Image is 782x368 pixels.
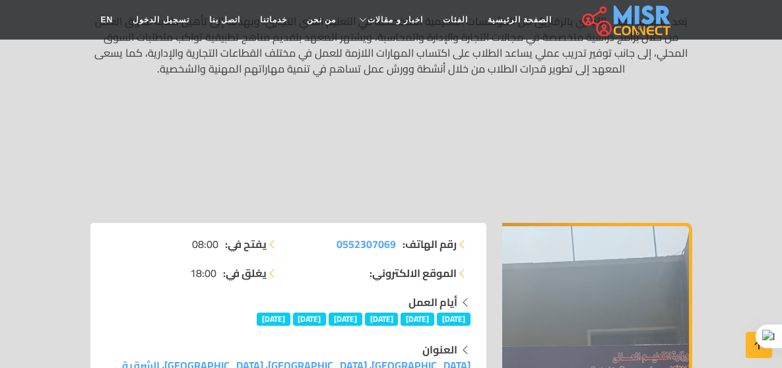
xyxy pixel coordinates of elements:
[257,313,290,326] span: [DATE]
[408,292,457,312] strong: أيام العمل
[223,265,267,281] strong: يغلق في:
[401,313,434,326] span: [DATE]
[370,265,457,281] strong: الموقع الالكتروني:
[123,7,199,32] a: تسجيل الدخول
[337,234,396,254] span: 0552307069
[297,7,346,32] a: من نحن
[90,13,692,203] p: يُعد المعهد الفني التجاري بالزقازيق من المؤسسات التعليمية المتخصصة في التعليم الفني التجاري، ويهد...
[337,236,396,252] a: 0552307069
[225,236,267,252] strong: يفتح في:
[346,7,433,32] a: اخبار و مقالات
[250,7,297,32] a: خدماتنا
[293,313,327,326] span: [DATE]
[433,7,478,32] a: الفئات
[192,236,218,252] span: 08:00
[199,7,250,32] a: اتصل بنا
[582,3,670,36] img: main.misr_connect
[365,313,399,326] span: [DATE]
[437,313,471,326] span: [DATE]
[190,265,216,281] span: 18:00
[368,14,423,26] span: اخبار و مقالات
[91,7,123,32] a: EN
[422,340,457,359] strong: العنوان
[478,7,562,32] a: الصفحة الرئيسية
[403,236,457,252] strong: رقم الهاتف:
[329,313,362,326] span: [DATE]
